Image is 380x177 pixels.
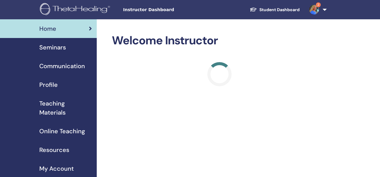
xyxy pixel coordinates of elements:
span: Online Teaching [39,127,85,136]
span: 2 [316,2,321,7]
img: graduation-cap-white.svg [250,7,257,12]
img: logo.png [40,3,112,17]
span: Instructor Dashboard [123,7,214,13]
span: Home [39,24,56,33]
a: Student Dashboard [245,4,304,15]
span: Seminars [39,43,66,52]
h2: Welcome Instructor [112,34,327,48]
img: default.jpg [309,5,319,14]
span: Profile [39,80,58,89]
span: Teaching Materials [39,99,92,117]
span: Resources [39,145,69,154]
span: My Account [39,164,74,173]
span: Communication [39,62,85,71]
